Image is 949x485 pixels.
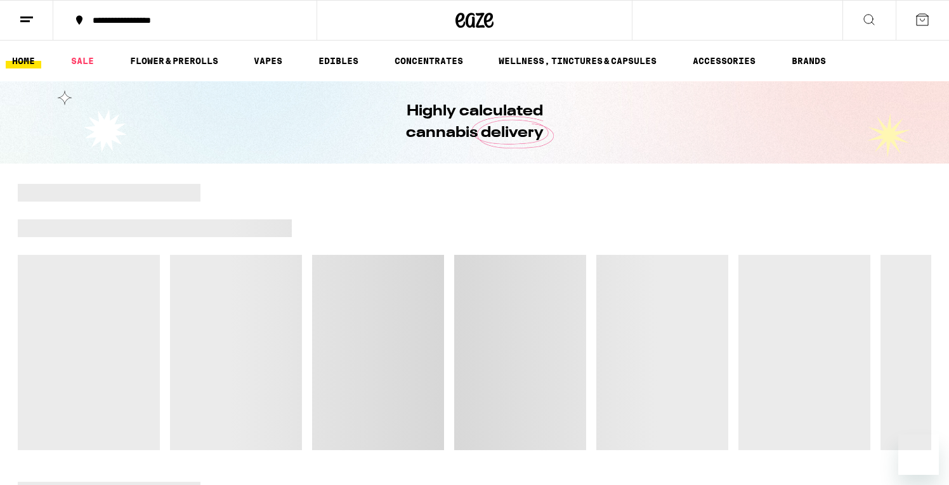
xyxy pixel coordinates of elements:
[312,53,365,68] a: EDIBLES
[370,101,579,144] h1: Highly calculated cannabis delivery
[6,53,41,68] a: HOME
[492,53,663,68] a: WELLNESS, TINCTURES & CAPSULES
[686,53,762,68] a: ACCESSORIES
[898,434,939,475] iframe: Button to launch messaging window
[247,53,289,68] a: VAPES
[65,53,100,68] a: SALE
[388,53,469,68] a: CONCENTRATES
[785,53,832,68] a: BRANDS
[124,53,225,68] a: FLOWER & PREROLLS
